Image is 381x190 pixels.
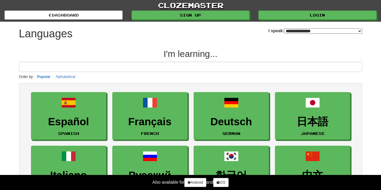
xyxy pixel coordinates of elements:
a: EspañolSpanish [31,92,106,140]
h2: I'm learning... [19,49,362,59]
label: I speak: [268,28,362,34]
a: Login [258,11,376,20]
small: Japanese [301,131,325,135]
h3: Deutsch [197,116,266,128]
a: Sign up [132,11,250,20]
h1: Languages [19,28,73,40]
h3: Italiano [34,170,103,181]
button: Popular [35,73,52,80]
h3: Español [34,116,103,128]
a: Android [184,178,206,187]
a: dashboard [5,11,123,20]
h3: 日本語 [278,116,347,128]
small: Order by: [19,75,34,79]
h3: 中文 [278,170,347,181]
small: Spanish [58,131,79,135]
select: I speak: [284,28,362,34]
h3: Français [116,116,184,128]
a: DeutschGerman [194,92,269,140]
a: FrançaisFrench [112,92,188,140]
button: Alphabetical [54,73,77,80]
a: iOS [213,178,229,187]
small: French [141,131,159,135]
h3: Русский [116,170,184,181]
a: 日本語Japanese [275,92,350,140]
small: German [222,131,240,135]
h3: 한국어 [197,170,266,181]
